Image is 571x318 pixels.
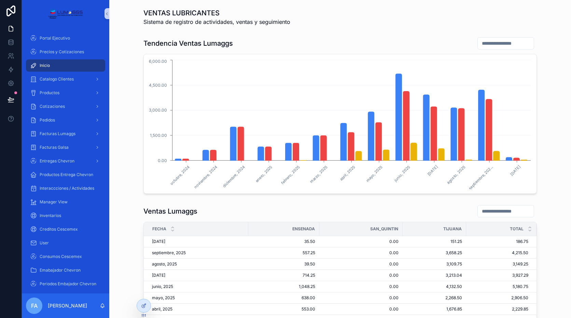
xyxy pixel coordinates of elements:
text: marzo, 2025 [309,164,329,184]
td: 1,048.25 [248,281,319,292]
td: 5,180.75 [466,281,537,292]
td: 4,132.50 [403,281,466,292]
text: septiembre, 202... [468,164,494,191]
span: Inventarios [40,213,61,218]
td: 1,676.85 [403,304,466,315]
span: Emabajador Chevron [40,268,81,273]
a: Pedidos [26,114,105,126]
td: 0.00 [319,270,403,281]
a: Consumos Cescemex [26,250,105,263]
span: Productos Entrega Chevron [40,172,93,177]
span: SAN_QUINTIN [370,226,398,232]
td: junio, 2025 [144,281,248,292]
text: mayo, 2025 [365,164,384,183]
td: 553.00 [248,304,319,315]
span: Facturas Lumaggs [40,131,75,136]
a: Creditos Cescemex [26,223,105,235]
td: 0.00 [319,259,403,270]
h1: Ventas Lumaggs [143,206,197,216]
td: 186.75 [466,236,537,247]
span: Creditos Cescemex [40,227,78,232]
text: junio, 2025 [393,164,411,183]
td: 2,268.50 [403,292,466,304]
td: 151.25 [403,236,466,247]
td: 3,109.75 [403,259,466,270]
td: 0.00 [319,236,403,247]
p: [PERSON_NAME] [48,302,87,309]
td: 0.00 [319,281,403,292]
td: 0.00 [319,292,403,304]
td: [DATE] [144,236,248,247]
span: TIJUANA [443,226,462,232]
a: Manager View [26,196,105,208]
a: Facturas Lumaggs [26,128,105,140]
span: Pedidos [40,117,55,123]
span: ENSENADA [292,226,315,232]
td: 4,215.50 [466,247,537,259]
a: Entregas Chevron [26,155,105,167]
span: Fecha [152,226,166,232]
td: [DATE] [144,270,248,281]
text: febrero, 2025 [280,164,301,185]
span: Interaccciones / Actividades [40,186,94,191]
td: 3,149.25 [466,259,537,270]
span: Portal Ejecutivo [40,35,70,41]
td: 3,213.04 [403,270,466,281]
span: Cotizaciones [40,104,65,109]
a: Emabajador Chevron [26,264,105,276]
a: Catalogo Clientes [26,73,105,85]
span: TOTAL [510,226,524,232]
td: 0.00 [319,304,403,315]
span: Periodos Embajador Chevron [40,281,96,287]
td: 2,906.50 [466,292,537,304]
span: Inicio [40,63,50,68]
td: mayo, 2025 [144,292,248,304]
a: Productos Entrega Chevron [26,169,105,181]
tspan: 6,000.00 [149,59,167,64]
img: App logo [48,8,83,19]
td: 714.25 [248,270,319,281]
td: 3,658.25 [403,247,466,259]
td: agosto, 2025 [144,259,248,270]
td: 35.50 [248,236,319,247]
tspan: 1,500.00 [150,133,167,138]
tspan: 3,000.00 [149,107,167,113]
span: Sistema de registro de actividades, ventas y seguimiento [143,18,290,26]
text: diciembre, 2024 [222,164,246,189]
text: [DATE] [427,164,439,177]
td: 557.25 [248,247,319,259]
text: [DATE] [509,164,521,177]
text: abril, 2025 [339,164,356,182]
a: User [26,237,105,249]
a: Portal Ejecutivo [26,32,105,44]
text: agosto, 2025 [446,164,466,185]
tspan: 4,500.00 [149,83,167,88]
span: Catalogo Clientes [40,76,74,82]
a: Cotizaciones [26,100,105,113]
text: enero, 2025 [254,164,273,183]
text: noviembre, 2024 [193,164,218,190]
span: Precios y Cotizaciones [40,49,84,55]
tspan: 0.00 [158,158,167,163]
a: Inventarios [26,209,105,222]
a: Periodos Embajador Chevron [26,278,105,290]
a: Interaccciones / Actividades [26,182,105,194]
td: 0.00 [319,247,403,259]
td: 39.50 [248,259,319,270]
span: FA [31,302,38,310]
td: 638.00 [248,292,319,304]
span: Facturas Galsa [40,145,69,150]
a: Facturas Galsa [26,141,105,154]
span: Consumos Cescemex [40,254,82,259]
td: 3,927.29 [466,270,537,281]
a: Inicio [26,59,105,72]
td: septiembre, 2025 [144,247,248,259]
a: Precios y Cotizaciones [26,46,105,58]
span: User [40,240,49,246]
h1: VENTAS LUBRICANTES [143,8,290,18]
a: Productos [26,87,105,99]
td: 2,229.85 [466,304,537,315]
span: Manager View [40,199,68,205]
div: chart [148,58,532,189]
div: scrollable content [22,27,109,293]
